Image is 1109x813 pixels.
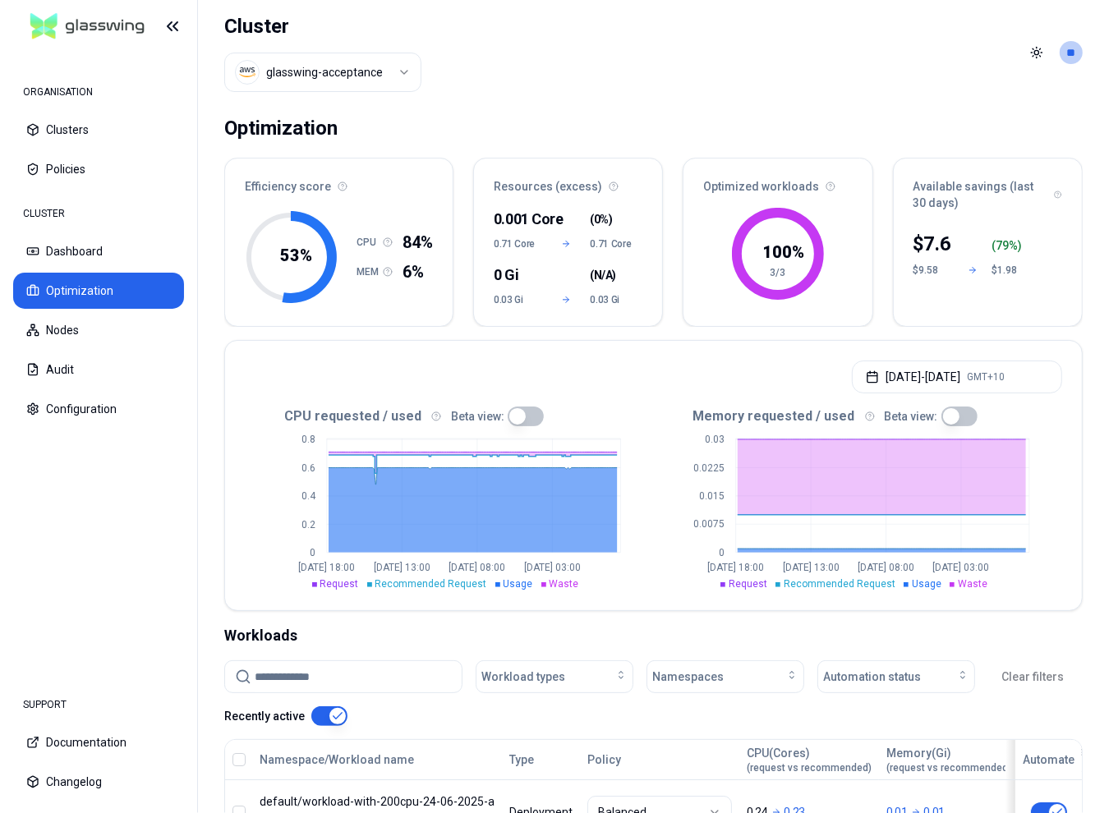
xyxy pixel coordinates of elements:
[992,264,1032,277] div: $1.98
[913,264,953,277] div: $9.58
[260,743,414,776] button: Namespace/Workload name
[784,578,895,590] span: Recommended Request
[594,211,609,227] span: 0%
[698,490,724,502] tspan: 0.015
[885,411,938,422] label: Beta view:
[224,112,338,145] div: Optimization
[504,578,533,590] span: Usage
[762,242,804,262] tspan: 100 %
[913,231,953,257] div: $
[224,624,1083,647] div: Workloads
[550,578,579,590] span: Waste
[494,264,542,287] div: 0 Gi
[13,724,184,760] button: Documentation
[494,293,542,306] span: 0.03 Gi
[858,562,914,573] tspan: [DATE] 08:00
[494,237,542,250] span: 0.71 Core
[494,208,542,231] div: 0.001 Core
[707,562,764,573] tspan: [DATE] 18:00
[13,151,184,187] button: Policies
[13,273,184,309] button: Optimization
[403,260,433,283] span: 6%
[590,267,616,283] span: ( )
[747,743,872,776] button: CPU(Cores)(request vs recommended)
[357,236,383,249] h1: CPU
[590,211,612,227] span: ( )
[594,267,613,283] span: N/A
[718,547,724,558] tspan: 0
[224,710,305,722] label: Recently active
[747,761,872,774] span: (request vs recommended)
[683,158,872,204] div: Optimized workloads
[933,562,990,573] tspan: [DATE] 03:00
[590,293,638,306] span: 0.03 Gi
[13,197,184,230] div: CLUSTER
[239,64,255,80] img: aws
[704,434,724,445] tspan: 0.03
[245,406,654,426] div: CPU requested / used
[225,158,453,204] div: Efficiency score
[654,406,1063,426] div: Memory requested / used
[310,547,315,558] tspan: 0
[912,578,941,590] span: Usage
[260,793,495,810] p: workload-with-200cpu-24-06-2025-a
[967,370,1005,384] span: GMT+10
[652,668,724,685] span: Namespaces
[524,562,581,573] tspan: [DATE] 03:00
[770,267,785,278] tspan: 3/3
[298,562,355,573] tspan: [DATE] 18:00
[996,237,1010,254] p: 79
[894,158,1082,221] div: Available savings (last 30 days)
[301,462,315,474] tspan: 0.6
[281,246,313,265] tspan: 53 %
[924,231,952,257] p: 7.6
[13,112,184,148] button: Clusters
[693,462,724,474] tspan: 0.0225
[481,668,565,685] span: Workload types
[266,64,383,80] div: glasswing-acceptance
[782,562,839,573] tspan: [DATE] 13:00
[357,265,383,278] h1: MEM
[823,668,921,685] span: Automation status
[852,361,1062,393] button: [DATE]-[DATE]GMT+10
[451,411,504,422] label: Beta view:
[24,7,151,46] img: GlassWing
[958,578,987,590] span: Waste
[13,688,184,721] div: SUPPORT
[886,761,1011,774] span: (request vs recommended)
[13,76,184,108] div: ORGANISATION
[301,434,315,445] tspan: 0.8
[747,745,872,774] div: CPU(Cores)
[886,743,1011,776] button: Memory(Gi)(request vs recommended)
[13,312,184,348] button: Nodes
[587,751,732,768] div: Policy
[403,231,433,254] span: 84%
[13,233,184,269] button: Dashboard
[1023,751,1074,768] div: Automate
[693,519,724,531] tspan: 0.0075
[992,237,1032,254] div: ( %)
[817,660,975,693] button: Automation status
[886,745,1011,774] div: Memory(Gi)
[729,578,767,590] span: Request
[301,490,316,502] tspan: 0.4
[224,53,421,92] button: Select a value
[647,660,804,693] button: Namespaces
[301,519,315,531] tspan: 0.2
[320,578,359,590] span: Request
[474,158,662,204] div: Resources (excess)
[374,562,430,573] tspan: [DATE] 13:00
[13,764,184,800] button: Changelog
[13,391,184,427] button: Configuration
[590,237,638,250] span: 0.71 Core
[509,743,534,776] button: Type
[449,562,505,573] tspan: [DATE] 08:00
[476,660,633,693] button: Workload types
[375,578,487,590] span: Recommended Request
[13,351,184,388] button: Audit
[224,13,421,39] h1: Cluster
